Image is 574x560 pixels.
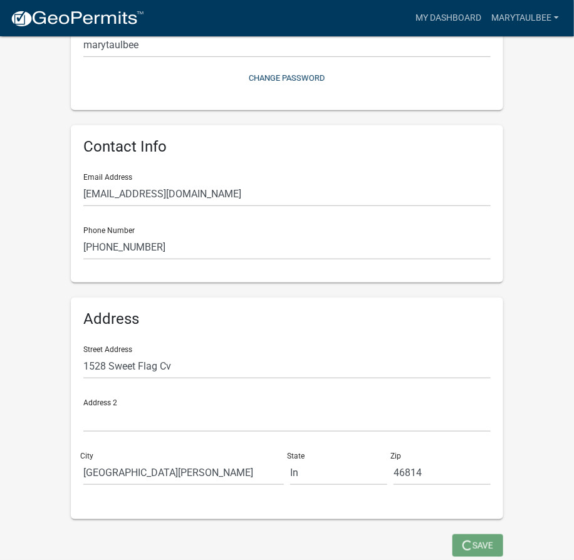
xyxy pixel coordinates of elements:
[83,138,491,156] h6: Contact Info
[452,534,503,557] button: Save
[486,6,564,30] a: marytaulbee
[83,310,491,328] h6: Address
[83,68,491,88] button: Change Password
[410,6,486,30] a: My Dashboard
